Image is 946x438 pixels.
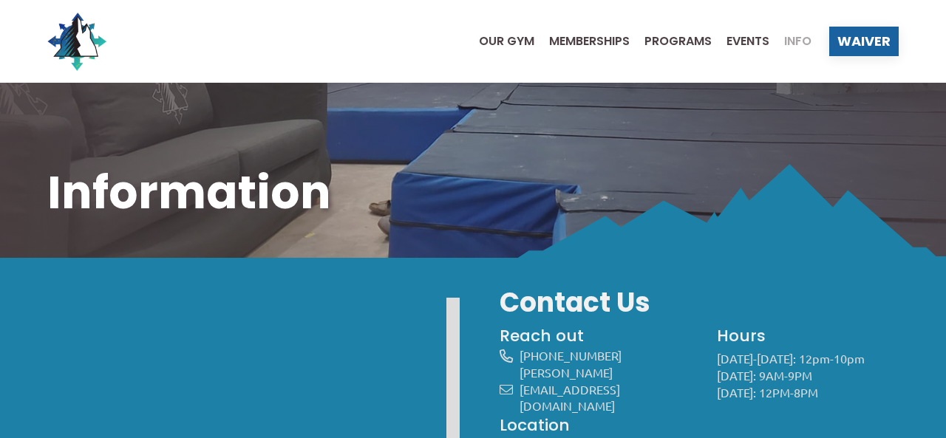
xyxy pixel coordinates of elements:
h3: Contact Us [500,284,899,321]
span: Programs [644,35,712,47]
h4: Location [500,414,899,437]
a: Waiver [829,27,899,56]
a: Programs [630,35,712,47]
span: Events [726,35,769,47]
a: Our Gym [464,35,534,47]
a: Info [769,35,811,47]
h4: Reach out [500,325,693,347]
a: Events [712,35,769,47]
p: [DATE]-[DATE]: 12pm-10pm [DATE]: 9AM-9PM [DATE]: 12PM-8PM [717,350,899,400]
a: Memberships [534,35,630,47]
a: [PERSON_NAME][EMAIL_ADDRESS][DOMAIN_NAME] [520,365,620,413]
a: [PHONE_NUMBER] [520,348,622,363]
span: Waiver [837,35,891,48]
span: Info [784,35,811,47]
img: North Wall Logo [47,12,106,71]
span: Memberships [549,35,630,47]
span: Our Gym [479,35,534,47]
h4: Hours [717,325,899,347]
